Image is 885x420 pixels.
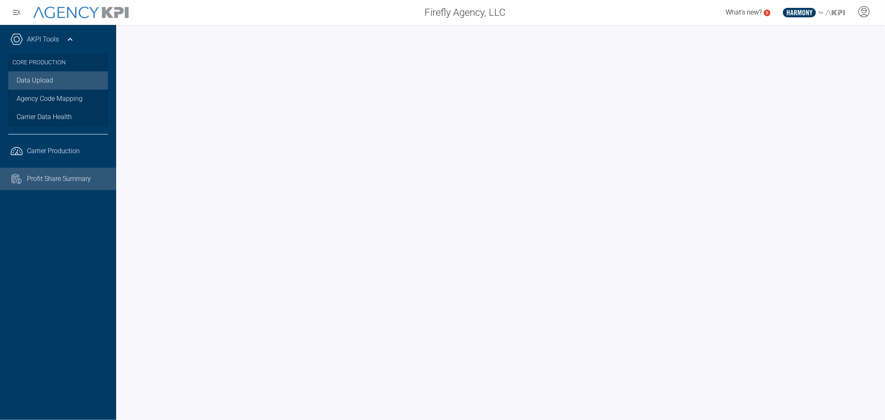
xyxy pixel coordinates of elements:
span: What's new? [726,8,762,16]
text: 5 [766,10,768,15]
a: 5 [764,10,770,16]
a: AKPI Tools [27,34,59,44]
a: Data Upload [8,71,108,90]
a: Agency Code Mapping [8,90,108,108]
img: AgencyKPI [33,7,129,19]
span: Carrier Production [27,146,80,156]
span: Firefly Agency, LLC [424,5,506,20]
span: Profit Share Summary [27,174,91,184]
a: Carrier Data Health [8,108,108,126]
span: Carrier Data Health [17,112,72,122]
h3: Core Production [12,54,104,71]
